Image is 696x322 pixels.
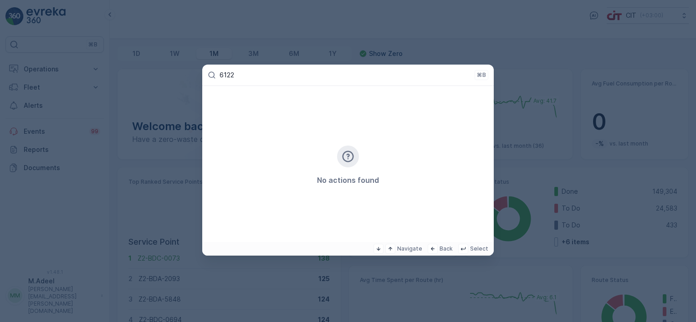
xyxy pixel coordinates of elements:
input: Search for pages or actions [220,71,471,79]
div: Search for pages or actions [202,86,494,242]
p: Back [440,245,453,252]
button: ⌘B [475,70,488,80]
p: ⌘B [477,71,486,79]
p: Navigate [397,245,422,252]
p: Select [470,245,488,252]
p: No actions found [317,175,379,186]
